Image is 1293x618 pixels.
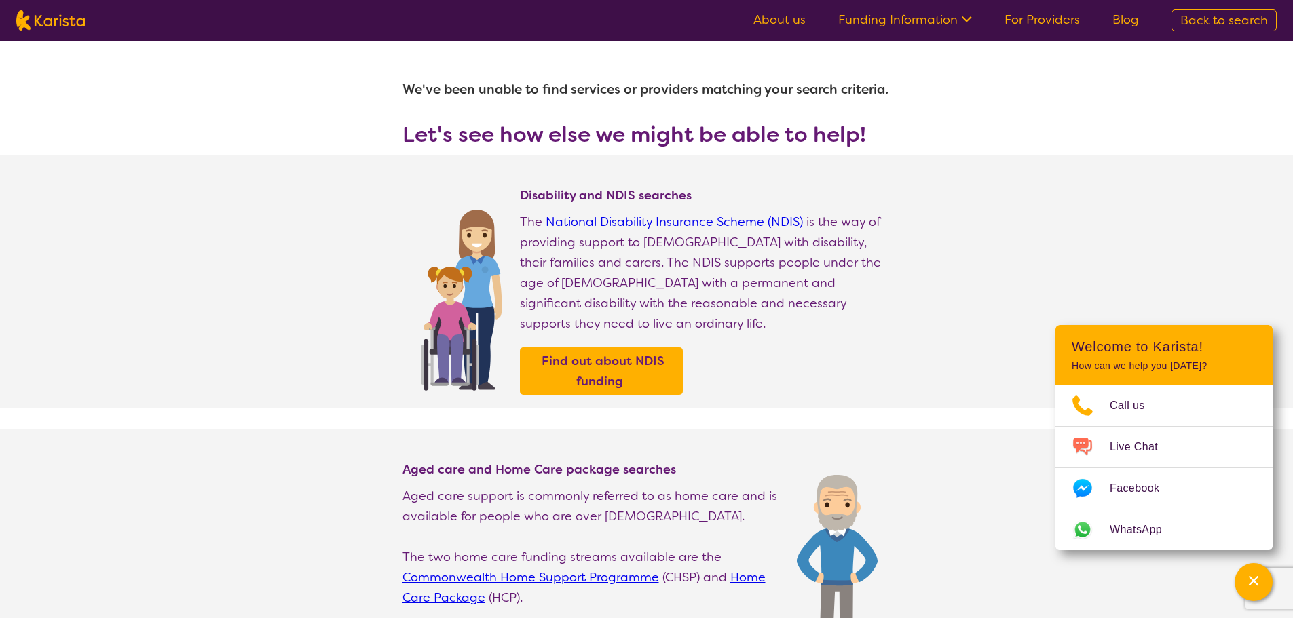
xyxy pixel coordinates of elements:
[1055,385,1273,550] ul: Choose channel
[1055,325,1273,550] div: Channel Menu
[402,547,783,608] p: The two home care funding streams available are the (CHSP) and (HCP).
[1235,563,1273,601] button: Channel Menu
[753,12,806,28] a: About us
[1110,395,1161,416] span: Call us
[402,461,783,478] h4: Aged care and Home Care package searches
[402,122,891,147] h3: Let's see how else we might be able to help!
[402,569,659,585] a: Commonwealth Home Support Programme
[1072,339,1256,355] h2: Welcome to Karista!
[546,214,803,230] a: National Disability Insurance Scheme (NDIS)
[416,201,506,391] img: Find NDIS and Disability services and providers
[402,486,783,526] p: Aged care support is commonly referred to as home care and is available for people who are over [...
[1110,437,1174,457] span: Live Chat
[16,10,85,31] img: Karista logo
[520,187,891,204] h4: Disability and NDIS searches
[1112,12,1139,28] a: Blog
[1110,478,1176,499] span: Facebook
[542,353,664,389] b: Find out about NDIS funding
[1072,360,1256,372] p: How can we help you [DATE]?
[1005,12,1080,28] a: For Providers
[1055,509,1273,550] a: Web link opens in a new tab.
[838,12,972,28] a: Funding Information
[402,73,891,106] h1: We've been unable to find services or providers matching your search criteria.
[1172,9,1277,31] a: Back to search
[520,212,891,334] p: The is the way of providing support to [DEMOGRAPHIC_DATA] with disability, their families and car...
[1180,12,1268,28] span: Back to search
[523,351,679,391] a: Find out about NDIS funding
[1110,520,1178,540] span: WhatsApp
